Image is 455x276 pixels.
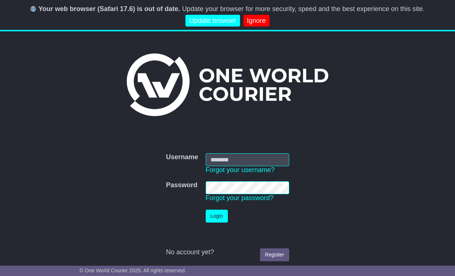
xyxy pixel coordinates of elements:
a: Ignore [243,15,270,27]
span: Update your browser for more security, speed and the best experience on this site. [182,5,425,13]
label: Username [166,153,198,161]
a: Forgot your password? [206,194,274,202]
b: Your web browser (Safari 17.6) is out of date. [38,5,180,13]
div: No account yet? [166,248,289,256]
label: Password [166,181,197,189]
a: Update browser [185,15,240,27]
button: Login [206,210,228,223]
a: Forgot your username? [206,166,275,174]
a: Register [260,248,289,261]
img: One World [127,53,328,116]
span: © One World Courier 2025. All rights reserved. [79,268,186,273]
